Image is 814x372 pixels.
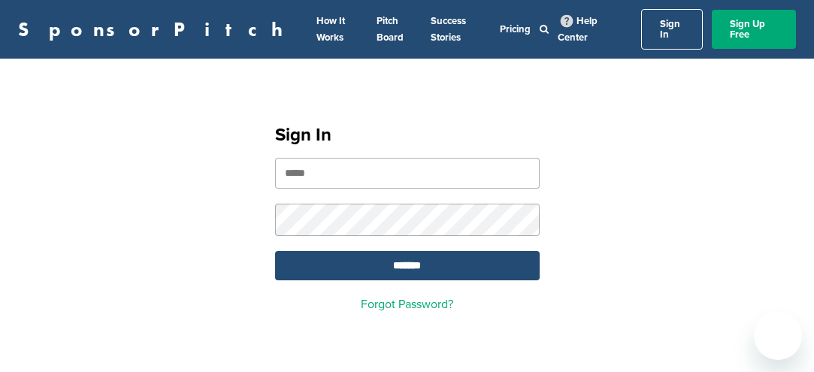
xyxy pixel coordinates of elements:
a: Pricing [500,23,531,35]
a: Sign Up Free [712,10,796,49]
a: Success Stories [431,15,466,44]
a: How It Works [316,15,345,44]
iframe: Button to launch messaging window [754,312,802,360]
a: SponsorPitch [18,20,292,39]
a: Pitch Board [377,15,404,44]
a: Help Center [558,12,598,47]
a: Forgot Password? [361,297,453,312]
a: Sign In [641,9,704,50]
h1: Sign In [275,122,540,149]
